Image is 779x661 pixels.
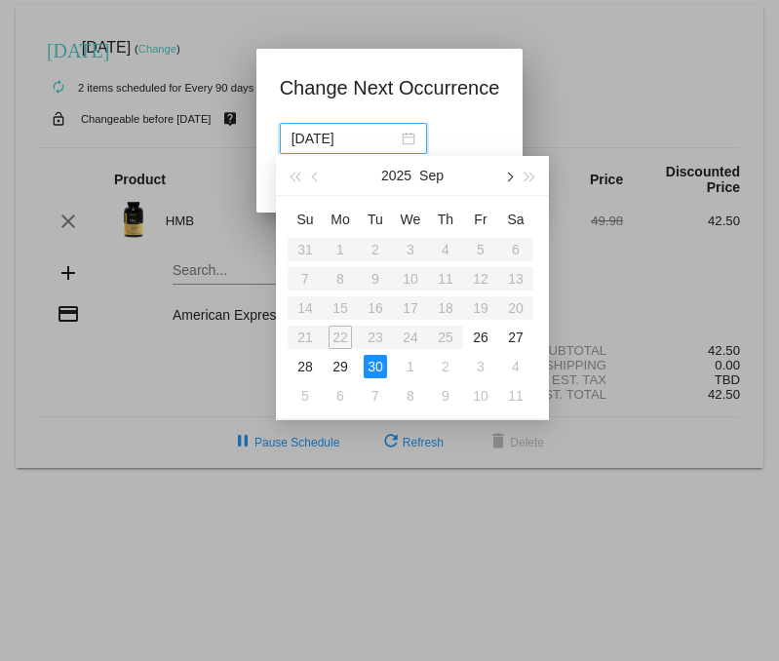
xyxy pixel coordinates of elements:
div: 3 [469,355,492,378]
td: 9/28/2025 [288,352,323,381]
td: 9/30/2025 [358,352,393,381]
td: 10/7/2025 [358,381,393,410]
td: 10/4/2025 [498,352,533,381]
th: Thu [428,204,463,235]
td: 9/27/2025 [498,323,533,352]
div: 11 [504,384,527,408]
div: 26 [469,326,492,349]
div: 28 [293,355,317,378]
td: 9/29/2025 [323,352,358,381]
div: 29 [329,355,352,378]
h1: Change Next Occurrence [280,72,500,103]
th: Tue [358,204,393,235]
th: Mon [323,204,358,235]
th: Fri [463,204,498,235]
div: 6 [329,384,352,408]
th: Sat [498,204,533,235]
td: 10/1/2025 [393,352,428,381]
div: 10 [469,384,492,408]
div: 1 [399,355,422,378]
div: 5 [293,384,317,408]
button: Sep [419,156,444,195]
button: Next month (PageDown) [497,156,519,195]
td: 10/3/2025 [463,352,498,381]
th: Wed [393,204,428,235]
div: 4 [504,355,527,378]
div: 27 [504,326,527,349]
th: Sun [288,204,323,235]
div: 30 [364,355,387,378]
td: 10/11/2025 [498,381,533,410]
div: 2 [434,355,457,378]
button: Next year (Control + right) [520,156,541,195]
td: 10/9/2025 [428,381,463,410]
td: 9/26/2025 [463,323,498,352]
td: 10/10/2025 [463,381,498,410]
div: 8 [399,384,422,408]
button: 2025 [381,156,411,195]
td: 10/2/2025 [428,352,463,381]
input: Select date [292,128,398,149]
td: 10/5/2025 [288,381,323,410]
div: 7 [364,384,387,408]
button: Last year (Control + left) [284,156,305,195]
td: 10/6/2025 [323,381,358,410]
div: 9 [434,384,457,408]
button: Previous month (PageUp) [305,156,327,195]
td: 10/8/2025 [393,381,428,410]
